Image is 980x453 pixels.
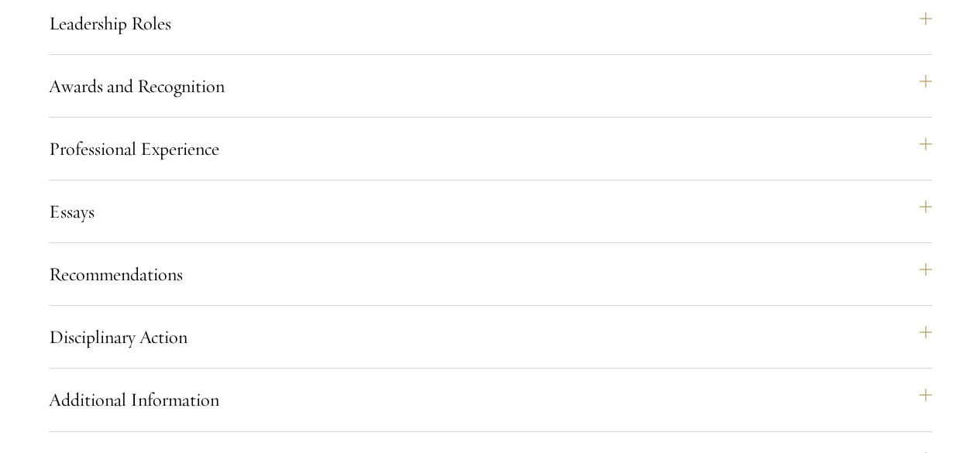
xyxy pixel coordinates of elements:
button: Additional Information [49,381,932,418]
button: Leadership Roles [49,5,932,42]
button: Recommendations [49,256,932,293]
button: Awards and Recognition [49,67,932,105]
button: Essays [49,193,932,230]
button: Professional Experience [49,130,932,167]
button: Disciplinary Action [49,318,932,355]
